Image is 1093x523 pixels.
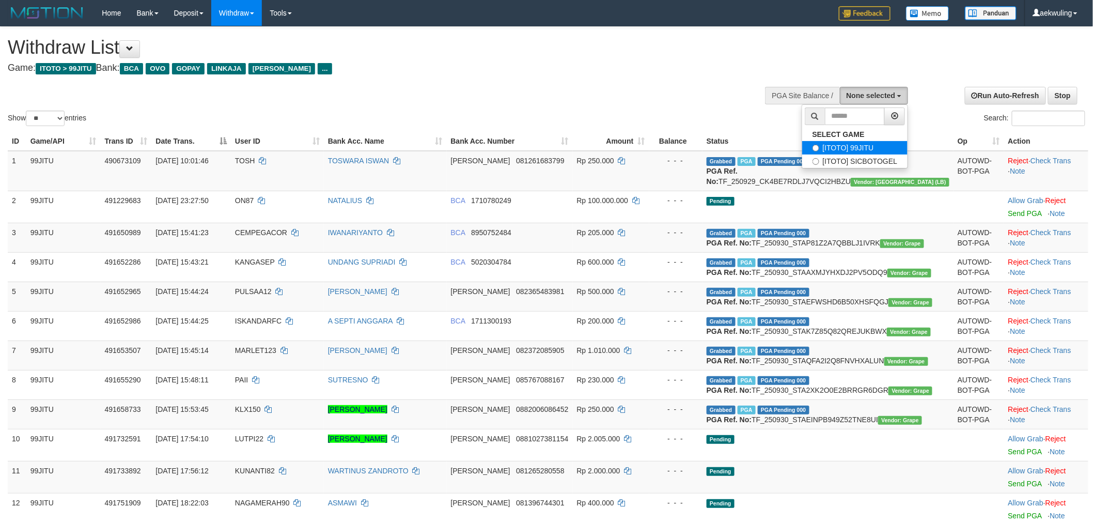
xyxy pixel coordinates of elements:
th: User ID: activate to sort column ascending [231,132,324,151]
span: [PERSON_NAME] [451,467,510,475]
div: - - - [653,375,698,385]
span: Copy 0881027381154 to clipboard [516,435,568,443]
span: Rp 100.000.000 [577,196,629,205]
td: 8 [8,370,26,399]
span: BCA [451,228,465,237]
a: SUTRESNO [328,376,368,384]
span: 491652986 [105,317,141,325]
input: Search: [1012,111,1085,126]
td: AUTOWD-BOT-PGA [954,223,1004,252]
a: Note [1050,512,1066,520]
span: Pending [707,435,735,444]
span: [DATE] 15:41:23 [155,228,208,237]
b: PGA Ref. No: [707,298,752,306]
a: Run Auto-Refresh [965,87,1046,104]
a: Check Trans [1030,228,1071,237]
td: TF_250930_STAP81Z2A7QBBLJ1IVRK [702,223,954,252]
b: PGA Ref. No: [707,167,738,186]
span: Copy 082372085905 to clipboard [516,346,564,355]
a: Send PGA [1008,480,1042,488]
span: · [1008,435,1045,443]
span: Rp 230.000 [577,376,614,384]
a: Reject [1008,157,1029,165]
span: Copy 8950752484 to clipboard [471,228,511,237]
a: Reject [1008,258,1029,266]
td: 99JITU [26,341,101,370]
span: PAII [235,376,248,384]
span: Rp 600.000 [577,258,614,266]
th: Bank Acc. Number: activate to sort column ascending [447,132,573,151]
span: BCA [451,196,465,205]
td: TF_250929_CK4BE7RDLJ7VQCI2HBZU [702,151,954,191]
span: PGA Pending [758,229,809,238]
a: Send PGA [1008,512,1042,520]
td: · [1004,461,1088,493]
select: Showentries [26,111,65,126]
div: - - - [653,466,698,476]
td: · · [1004,341,1088,370]
span: [PERSON_NAME] [451,287,510,296]
a: [PERSON_NAME] [328,287,387,296]
span: Copy 1710780249 to clipboard [471,196,511,205]
th: Balance [649,132,702,151]
span: Copy 081261683799 to clipboard [516,157,564,165]
span: Rp 250.000 [577,405,614,413]
a: Reject [1008,287,1029,296]
span: 491652286 [105,258,141,266]
span: Grabbed [707,157,736,166]
a: Reject [1045,196,1066,205]
span: Rp 250.000 [577,157,614,165]
span: TOSH [235,157,255,165]
td: 7 [8,341,26,370]
span: Copy 0882006086452 to clipboard [516,405,568,413]
a: A SEPTI ANGGARA [328,317,393,325]
span: KLX150 [235,405,261,413]
a: IWANARIYANTO [328,228,383,237]
button: None selected [840,87,909,104]
span: · [1008,499,1045,507]
a: Reject [1008,317,1029,325]
div: - - - [653,286,698,297]
th: ID [8,132,26,151]
span: Rp 2.005.000 [577,435,620,443]
b: PGA Ref. No: [707,327,752,335]
span: Vendor URL: https://settle31.1velocity.biz [884,357,928,366]
span: Grabbed [707,406,736,414]
td: TF_250930_STAK7Z85Q82QREJUKBWX [702,311,954,341]
span: ITOTO > 99JITU [36,63,96,74]
span: Vendor URL: https://settle31.1velocity.biz [878,416,922,425]
span: NAGAMERAH90 [235,499,290,507]
span: None selected [847,91,896,100]
span: Pending [707,499,735,508]
a: SELECT GAME [802,128,908,141]
th: Action [1004,132,1088,151]
div: - - - [653,434,698,444]
span: [PERSON_NAME] [451,157,510,165]
span: ON87 [235,196,254,205]
span: PGA Pending [758,347,809,356]
a: ASMAWI [328,499,357,507]
h4: Game: Bank: [8,63,719,73]
td: · · [1004,282,1088,311]
span: Pending [707,197,735,206]
td: 99JITU [26,461,101,493]
a: Note [1010,167,1026,175]
td: 99JITU [26,223,101,252]
span: PGA Pending [758,406,809,414]
a: Note [1010,239,1026,247]
a: Check Trans [1030,346,1071,355]
span: 491751909 [105,499,141,507]
span: BCA [120,63,143,74]
a: [PERSON_NAME] [328,405,387,413]
a: Check Trans [1030,157,1071,165]
td: AUTOWD-BOT-PGA [954,252,1004,282]
div: - - - [653,195,698,206]
a: Reject [1008,346,1029,355]
span: [DATE] 15:48:11 [155,376,208,384]
td: 10 [8,429,26,461]
span: KANGASEP [235,258,275,266]
input: [ITOTO] 99JITU [813,145,819,151]
span: Marked by aekrubicon [738,229,756,238]
span: Copy 082365483981 to clipboard [516,287,564,296]
div: - - - [653,498,698,508]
